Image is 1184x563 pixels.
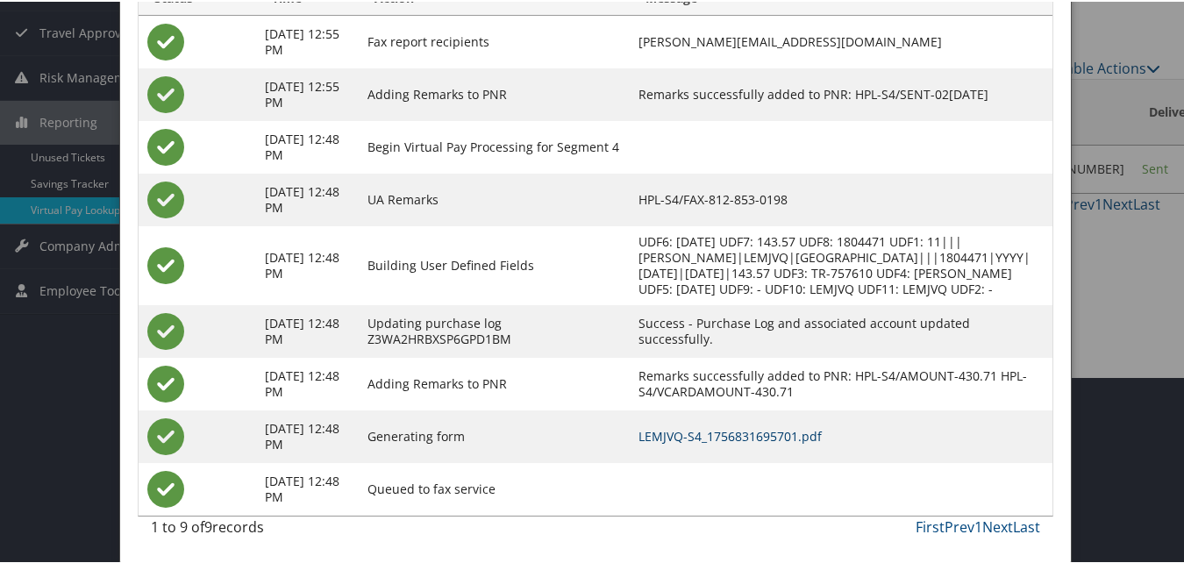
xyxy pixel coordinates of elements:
td: UDF6: [DATE] UDF7: 143.57 UDF8: 1804471 UDF1: 11|||[PERSON_NAME]|LEMJVQ|[GEOGRAPHIC_DATA]|||18044... [630,224,1053,303]
a: Prev [945,516,974,535]
td: Success - Purchase Log and associated account updated successfully. [630,303,1053,356]
td: Updating purchase log Z3WA2HRBXSP6GPD1BM [359,303,629,356]
td: Remarks successfully added to PNR: HPL-S4/SENT-02[DATE] [630,67,1053,119]
td: [DATE] 12:48 PM [256,224,359,303]
td: Adding Remarks to PNR [359,67,629,119]
td: [DATE] 12:48 PM [256,461,359,514]
td: Generating form [359,409,629,461]
td: [PERSON_NAME][EMAIL_ADDRESS][DOMAIN_NAME] [630,14,1053,67]
a: Last [1013,516,1040,535]
td: Adding Remarks to PNR [359,356,629,409]
a: Next [982,516,1013,535]
a: 1 [974,516,982,535]
td: [DATE] 12:48 PM [256,303,359,356]
div: 1 to 9 of records [151,515,353,545]
a: First [916,516,945,535]
td: [DATE] 12:48 PM [256,172,359,224]
span: 9 [204,516,212,535]
td: Building User Defined Fields [359,224,629,303]
td: [DATE] 12:55 PM [256,14,359,67]
td: Begin Virtual Pay Processing for Segment 4 [359,119,629,172]
td: Fax report recipients [359,14,629,67]
td: [DATE] 12:48 PM [256,356,359,409]
td: [DATE] 12:48 PM [256,119,359,172]
td: Remarks successfully added to PNR: HPL-S4/AMOUNT-430.71 HPL-S4/VCARDAMOUNT-430.71 [630,356,1053,409]
td: Queued to fax service [359,461,629,514]
td: [DATE] 12:55 PM [256,67,359,119]
a: LEMJVQ-S4_1756831695701.pdf [638,426,822,443]
td: UA Remarks [359,172,629,224]
td: HPL-S4/FAX-812-853-0198 [630,172,1053,224]
td: [DATE] 12:48 PM [256,409,359,461]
